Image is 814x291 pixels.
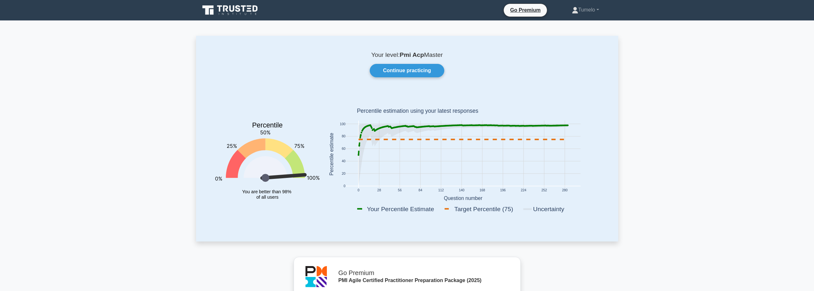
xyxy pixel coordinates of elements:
[328,133,334,176] text: Percentile estimate
[418,189,422,192] text: 84
[342,135,345,138] text: 80
[377,189,381,192] text: 28
[459,189,464,192] text: 140
[242,189,291,194] tspan: You are better than 98%
[370,64,444,77] a: Continue practicing
[344,185,345,188] text: 0
[557,4,614,16] a: Tumelo
[562,189,568,192] text: 280
[479,189,485,192] text: 168
[506,6,544,14] a: Go Premium
[342,172,345,176] text: 20
[252,122,283,129] text: Percentile
[342,160,345,163] text: 40
[398,189,402,192] text: 56
[211,51,603,59] p: Your level: Master
[357,189,359,192] text: 0
[400,51,424,58] b: Pmi Acp
[438,189,444,192] text: 112
[521,189,526,192] text: 224
[340,122,345,126] text: 100
[357,108,478,114] text: Percentile estimation using your latest responses
[342,147,345,151] text: 60
[444,195,482,201] text: Question number
[500,189,506,192] text: 196
[541,189,547,192] text: 252
[256,195,278,200] tspan: of all users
